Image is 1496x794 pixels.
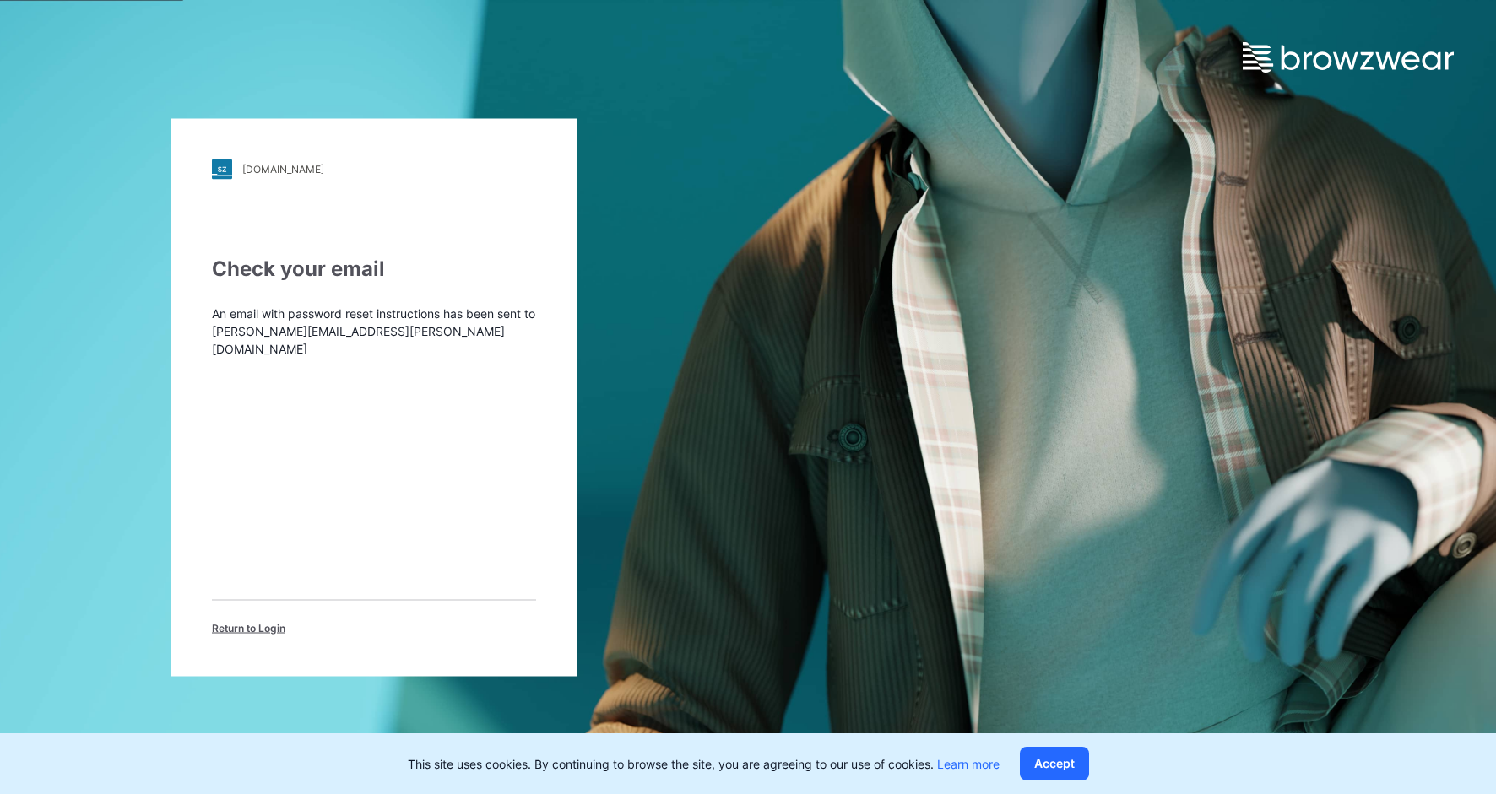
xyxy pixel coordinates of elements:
[212,253,536,284] div: Check your email
[937,757,1000,771] a: Learn more
[1243,42,1454,73] img: browzwear-logo.e42bd6dac1945053ebaf764b6aa21510.svg
[212,159,232,179] img: stylezone-logo.562084cfcfab977791bfbf7441f1a819.svg
[1020,747,1089,780] button: Accept
[242,163,324,176] div: [DOMAIN_NAME]
[212,620,285,635] span: Return to Login
[212,159,536,179] a: [DOMAIN_NAME]
[408,755,1000,773] p: This site uses cookies. By continuing to browse the site, you are agreeing to our use of cookies.
[212,304,536,357] p: An email with password reset instructions has been sent to [PERSON_NAME][EMAIL_ADDRESS][PERSON_NA...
